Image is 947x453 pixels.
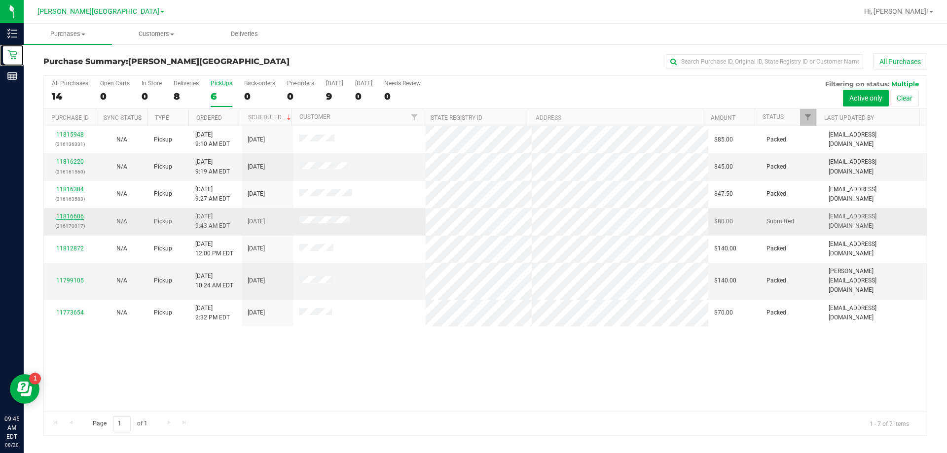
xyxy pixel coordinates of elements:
[829,130,921,149] span: [EMAIL_ADDRESS][DOMAIN_NAME]
[326,80,343,87] div: [DATE]
[116,245,127,252] span: Not Applicable
[112,24,200,44] a: Customers
[100,91,130,102] div: 0
[248,217,265,226] span: [DATE]
[829,157,921,176] span: [EMAIL_ADDRESS][DOMAIN_NAME]
[7,71,17,81] inline-svg: Reports
[174,80,199,87] div: Deliveries
[116,162,127,172] button: N/A
[195,272,233,290] span: [DATE] 10:24 AM EDT
[84,416,155,431] span: Page of 1
[890,90,919,106] button: Clear
[196,114,222,121] a: Ordered
[116,190,127,197] span: Not Applicable
[829,304,921,322] span: [EMAIL_ADDRESS][DOMAIN_NAME]
[714,244,736,253] span: $140.00
[56,309,84,316] a: 11773654
[195,212,230,231] span: [DATE] 9:43 AM EDT
[244,91,275,102] div: 0
[766,189,786,199] span: Packed
[211,91,232,102] div: 6
[142,91,162,102] div: 0
[714,276,736,285] span: $140.00
[104,114,142,121] a: Sync Status
[195,130,230,149] span: [DATE] 9:10 AM EDT
[714,217,733,226] span: $80.00
[891,80,919,88] span: Multiple
[52,91,88,102] div: 14
[355,80,372,87] div: [DATE]
[714,135,733,144] span: $85.00
[56,213,84,220] a: 11816606
[116,217,127,226] button: N/A
[287,91,314,102] div: 0
[116,136,127,143] span: Not Applicable
[116,276,127,285] button: N/A
[100,80,130,87] div: Open Carts
[829,240,921,258] span: [EMAIL_ADDRESS][DOMAIN_NAME]
[154,308,172,317] span: Pickup
[56,186,84,193] a: 11816304
[873,53,927,70] button: All Purchases
[714,308,733,317] span: $70.00
[154,189,172,199] span: Pickup
[862,416,917,431] span: 1 - 7 of 7 items
[248,244,265,253] span: [DATE]
[714,189,733,199] span: $47.50
[248,162,265,172] span: [DATE]
[56,131,84,138] a: 11815948
[766,135,786,144] span: Packed
[195,157,230,176] span: [DATE] 9:19 AM EDT
[113,416,131,431] input: 1
[116,309,127,316] span: Not Applicable
[829,212,921,231] span: [EMAIL_ADDRESS][DOMAIN_NAME]
[116,135,127,144] button: N/A
[56,158,84,165] a: 11816220
[50,194,90,204] p: (316163583)
[128,57,290,66] span: [PERSON_NAME][GEOGRAPHIC_DATA]
[174,91,199,102] div: 8
[29,373,41,384] iframe: Resource center unread badge
[763,113,784,120] a: Status
[406,109,423,126] a: Filter
[766,308,786,317] span: Packed
[384,91,421,102] div: 0
[154,217,172,226] span: Pickup
[50,221,90,231] p: (316170017)
[384,80,421,87] div: Needs Review
[116,189,127,199] button: N/A
[154,135,172,144] span: Pickup
[766,217,794,226] span: Submitted
[326,91,343,102] div: 9
[195,304,230,322] span: [DATE] 2:32 PM EDT
[711,114,735,121] a: Amount
[299,113,330,120] a: Customer
[825,80,889,88] span: Filtering on status:
[155,114,169,121] a: Type
[116,163,127,170] span: Not Applicable
[116,244,127,253] button: N/A
[142,80,162,87] div: In Store
[248,308,265,317] span: [DATE]
[248,276,265,285] span: [DATE]
[766,244,786,253] span: Packed
[50,139,90,149] p: (316136331)
[4,441,19,449] p: 08/20
[843,90,889,106] button: Active only
[7,29,17,38] inline-svg: Inventory
[355,91,372,102] div: 0
[431,114,482,121] a: State Registry ID
[195,185,230,204] span: [DATE] 9:27 AM EDT
[666,54,863,69] input: Search Purchase ID, Original ID, State Registry ID or Customer Name...
[829,267,921,295] span: [PERSON_NAME][EMAIL_ADDRESS][DOMAIN_NAME]
[200,24,289,44] a: Deliveries
[116,218,127,225] span: Not Applicable
[37,7,159,16] span: [PERSON_NAME][GEOGRAPHIC_DATA]
[24,30,112,38] span: Purchases
[218,30,271,38] span: Deliveries
[287,80,314,87] div: Pre-orders
[112,30,200,38] span: Customers
[528,109,703,126] th: Address
[4,415,19,441] p: 09:45 AM EDT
